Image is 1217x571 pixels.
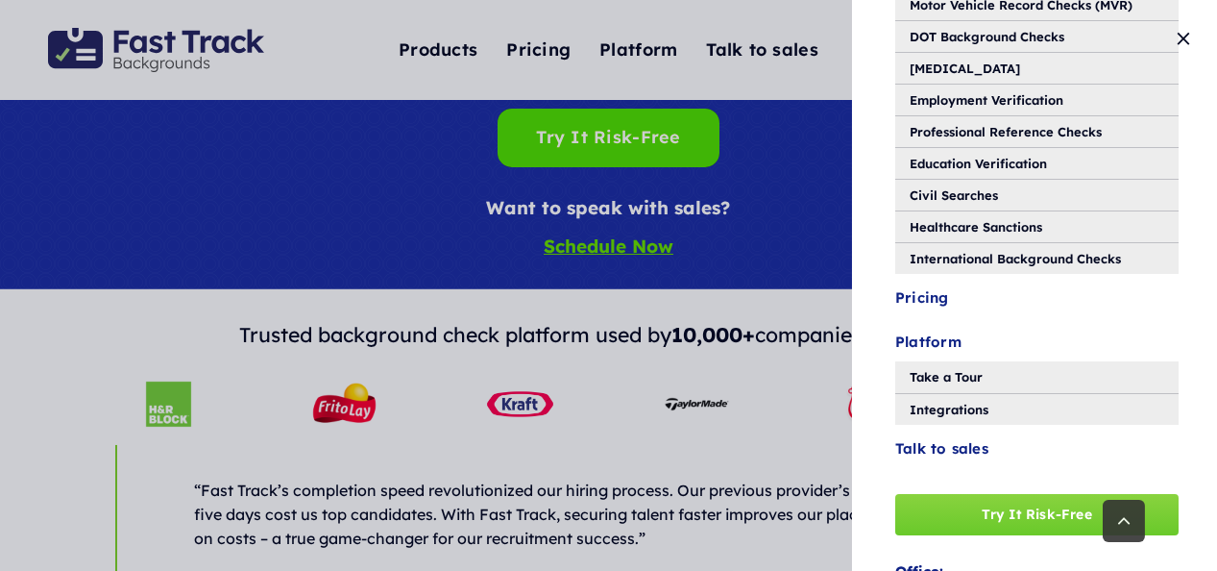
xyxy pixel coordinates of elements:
a: [MEDICAL_DATA] [895,53,1179,84]
span: Take a Tour [910,366,983,387]
a: Talk to sales [895,431,1179,469]
span: Education Verification [910,153,1047,174]
span: Professional Reference Checks [910,121,1102,142]
a: Civil Searches [895,180,1179,211]
a: International Background Checks [895,243,1179,274]
span: Employment Verification [910,89,1063,111]
a: DOT Background Checks [895,21,1179,52]
span: Integrations [910,399,988,420]
a: Healthcare Sanctions [895,211,1179,242]
a: Take a Tour [895,361,1179,392]
a: Try It Risk-Free [895,494,1179,535]
span: International Background Checks [910,248,1121,269]
a: Pricing [895,280,1179,318]
span: Talk to sales [895,436,988,461]
a: Employment Verification [895,85,1179,115]
span: Pricing [895,285,949,310]
a: Education Verification [895,148,1179,179]
span: Try It Risk-Free [983,507,1092,523]
span: Civil Searches [910,185,998,206]
a: Platform [895,324,1179,362]
a: Professional Reference Checks [895,116,1179,147]
span: Healthcare Sanctions [910,216,1042,237]
span: [MEDICAL_DATA] [910,58,1020,79]
a: Integrations [895,394,1179,425]
span: DOT Background Checks [910,26,1064,47]
span: Platform [895,330,961,355]
button: Close [1169,29,1198,48]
